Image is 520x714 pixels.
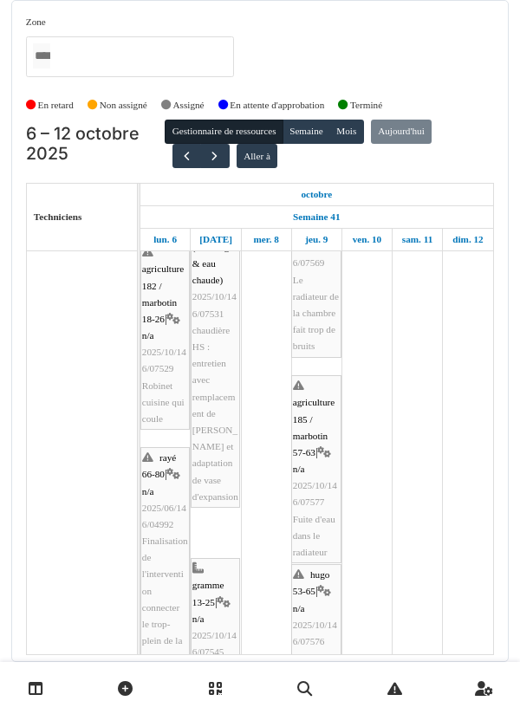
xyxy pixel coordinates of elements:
[142,535,188,662] span: Finalisation de l'intervention connecter le trop-plein de la baignoire
[33,43,50,68] input: Tous
[371,120,432,144] button: Aujourd'hui
[100,98,147,113] label: Non assigné
[289,206,344,228] a: Semaine 41
[293,480,337,507] span: 2025/10/146/07577
[192,613,205,624] span: n/a
[149,229,181,250] a: 6 octobre 2025
[142,450,188,665] div: |
[350,98,382,113] label: Terminé
[293,514,335,557] span: Fuite d'eau dans le radiateur
[142,347,186,373] span: 2025/10/146/07529
[293,620,337,646] span: 2025/10/146/07576
[293,603,305,613] span: n/a
[34,211,82,222] span: Techniciens
[142,380,185,424] span: Robinet cuisine qui coule
[142,452,176,479] span: rayé 66-80
[249,229,283,250] a: 8 octobre 2025
[192,325,238,502] span: chaudière HS : entretien avec remplacement de [PERSON_NAME] et adaptation de vase d'expansion
[348,229,387,250] a: 10 octobre 2025
[293,275,339,352] span: Le radiateur de la chambre fait trop de bruits
[237,144,277,168] button: Aller à
[38,98,74,113] label: En retard
[172,144,201,169] button: Précédent
[283,120,330,144] button: Semaine
[200,144,229,169] button: Suivant
[296,184,336,205] a: 6 octobre 2025
[329,120,364,144] button: Mois
[173,98,205,113] label: Assigné
[192,561,238,694] div: |
[195,229,237,250] a: 7 octobre 2025
[142,244,188,427] div: |
[192,291,237,318] span: 2025/10/146/07531
[301,229,332,250] a: 9 octobre 2025
[398,229,437,250] a: 11 octobre 2025
[293,378,340,561] div: |
[230,98,324,113] label: En attente d'approbation
[293,397,335,458] span: agriculture 185 / marbotin 57-63
[448,229,487,250] a: 12 octobre 2025
[192,172,238,505] div: |
[142,503,186,529] span: 2025/06/146/04992
[293,569,330,596] span: hugo 53-65
[142,330,154,341] span: n/a
[293,464,305,474] span: n/a
[142,263,184,324] span: agriculture 182 / marbotin 18-26
[26,124,166,165] h2: 6 – 12 octobre 2025
[165,120,283,144] button: Gestionnaire de ressources
[192,630,237,657] span: 2025/10/146/07545
[192,580,224,607] span: gramme 13-25
[26,15,46,29] label: Zone
[142,486,154,497] span: n/a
